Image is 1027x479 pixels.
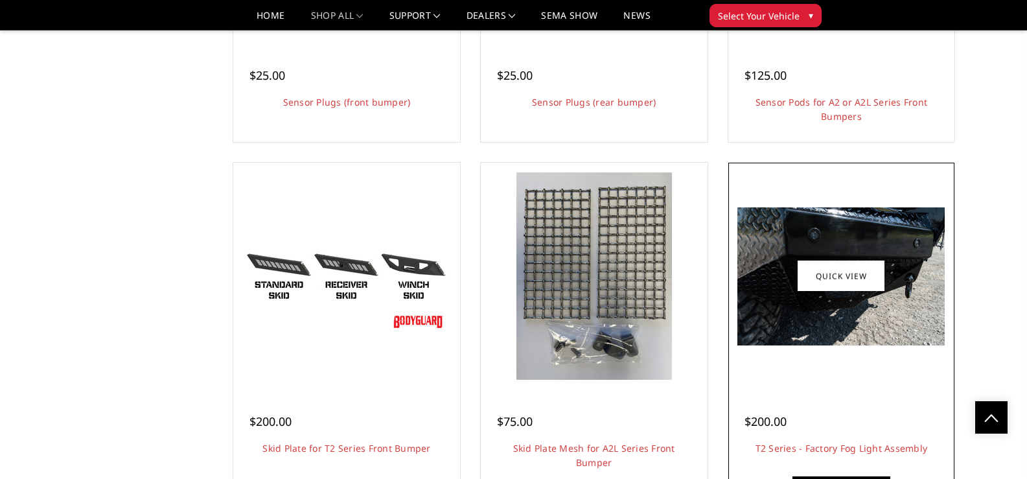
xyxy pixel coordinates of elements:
[497,67,533,83] span: $25.00
[237,166,457,386] a: Skid Plate for T2 Series Front Bumper winch mount skid plate
[732,166,952,386] a: T2 Series - Factory Fog Light Assembly
[710,4,822,27] button: Select Your Vehicle
[798,261,884,292] a: Quick view
[249,67,285,83] span: $25.00
[541,11,597,30] a: SEMA Show
[744,414,787,429] span: $200.00
[744,67,787,83] span: $125.00
[513,442,675,469] a: Skid Plate Mesh for A2L Series Front Bumper
[249,414,292,429] span: $200.00
[389,11,441,30] a: Support
[283,96,411,108] a: Sensor Plugs (front bumper)
[756,96,928,123] a: Sensor Pods for A2 or A2L Series Front Bumpers
[516,172,672,380] img: Stainless steel woven mesh with mounting hardware
[737,207,945,345] img: T2 Series - Factory Fog Light Assembly
[311,11,363,30] a: shop all
[262,442,430,454] a: Skid Plate for T2 Series Front Bumper
[975,401,1008,434] a: Click to Top
[257,11,284,30] a: Home
[497,414,533,429] span: $75.00
[718,9,800,23] span: Select Your Vehicle
[756,442,928,454] a: T2 Series - Factory Fog Light Assembly
[809,8,813,22] span: ▾
[467,11,516,30] a: Dealers
[623,11,650,30] a: News
[484,166,704,386] a: Stainless steel woven mesh with mounting hardware Skid Plate Mesh for A2L Series Front Bumper
[532,96,656,108] a: Sensor Plugs (rear bumper)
